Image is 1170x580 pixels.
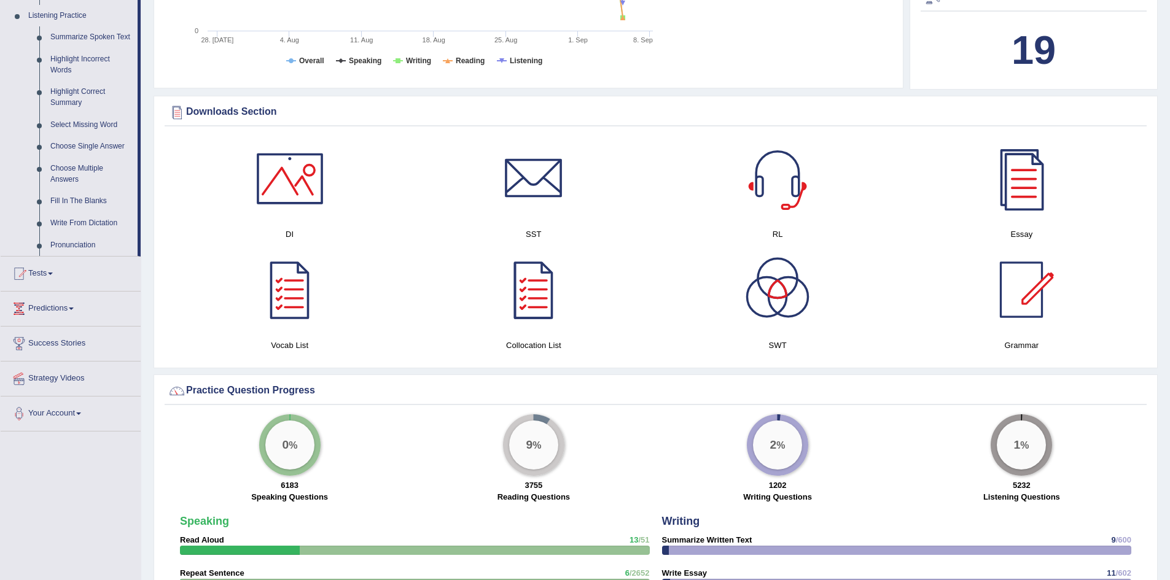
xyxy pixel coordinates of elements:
[174,339,405,352] h4: Vocab List
[625,568,630,578] span: 6
[770,438,777,452] big: 2
[168,382,1144,400] div: Practice Question Progress
[350,36,373,44] tspan: 11. Aug
[1116,568,1131,578] span: /602
[349,56,381,65] tspan: Speaking
[638,535,649,544] span: /51
[630,535,638,544] span: 13
[906,339,1137,352] h4: Grammar
[45,114,138,136] a: Select Missing Word
[45,81,138,114] a: Highlight Correct Summary
[201,36,233,44] tspan: 28. [DATE]
[509,420,558,470] div: %
[753,420,802,470] div: %
[1014,438,1021,452] big: 1
[45,136,138,158] a: Choose Single Answer
[568,36,588,44] tspan: 1. Sep
[494,36,517,44] tspan: 25. Aug
[180,568,244,578] strong: Repeat Sentence
[174,228,405,241] h4: DI
[23,5,138,27] a: Listening Practice
[662,339,894,352] h4: SWT
[983,491,1060,503] label: Listening Questions
[282,438,289,452] big: 0
[743,491,812,503] label: Writing Questions
[45,234,138,257] a: Pronunciation
[1,257,141,287] a: Tests
[1,396,141,427] a: Your Account
[406,56,431,65] tspan: Writing
[630,568,650,578] span: /2652
[1013,481,1031,490] strong: 5232
[1107,568,1115,578] span: 11
[195,27,198,34] text: 0
[1111,535,1115,544] span: 9
[662,568,707,578] strong: Write Essay
[45,48,138,81] a: Highlight Incorrect Words
[633,36,653,44] tspan: 8. Sep
[168,103,1144,122] div: Downloads Section
[997,420,1046,470] div: %
[1012,28,1056,72] b: 19
[526,438,532,452] big: 9
[45,212,138,234] a: Write From Dictation
[265,420,314,470] div: %
[662,228,894,241] h4: RL
[299,56,324,65] tspan: Overall
[281,481,298,490] strong: 6183
[906,228,1137,241] h4: Essay
[423,36,445,44] tspan: 18. Aug
[418,339,649,352] h4: Collocation List
[662,535,752,544] strong: Summarize Written Text
[180,535,224,544] strong: Read Aloud
[45,190,138,212] a: Fill In The Blanks
[280,36,299,44] tspan: 4. Aug
[662,515,700,527] strong: Writing
[525,481,542,490] strong: 3755
[45,158,138,190] a: Choose Multiple Answers
[1,327,141,357] a: Success Stories
[456,56,485,65] tspan: Reading
[510,56,542,65] tspan: Listening
[1,362,141,392] a: Strategy Videos
[45,26,138,48] a: Summarize Spoken Text
[418,228,649,241] h4: SST
[1,292,141,322] a: Predictions
[251,491,328,503] label: Speaking Questions
[497,491,570,503] label: Reading Questions
[769,481,787,490] strong: 1202
[1116,535,1131,544] span: /600
[180,515,229,527] strong: Speaking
